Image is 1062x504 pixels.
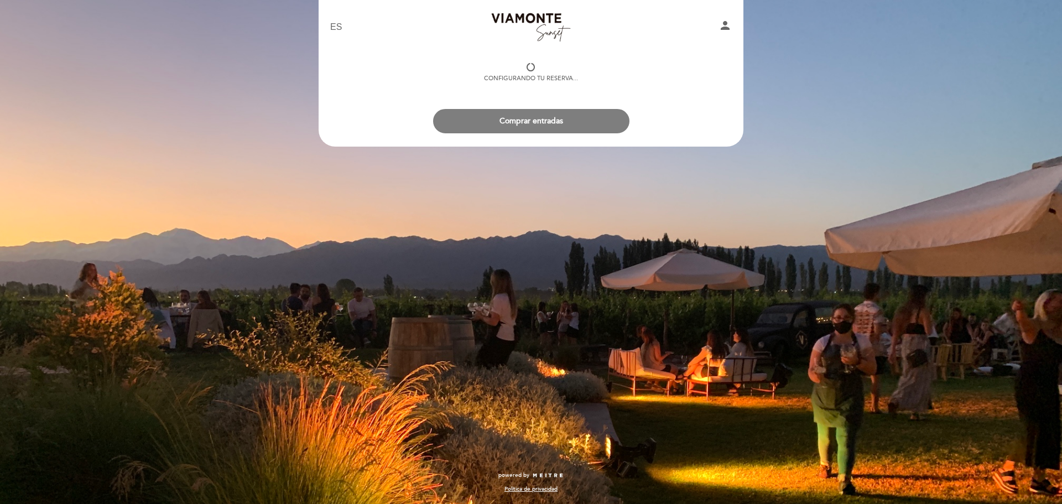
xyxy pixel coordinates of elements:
button: person [719,19,732,36]
button: Comprar entradas [433,109,629,133]
a: powered by [498,471,564,479]
a: Política de privacidad [504,485,558,493]
span: powered by [498,471,529,479]
a: Bodega [PERSON_NAME] Sunset [462,12,600,43]
img: MEITRE [532,473,564,479]
div: Configurando tu reserva... [484,74,578,83]
i: person [719,19,732,32]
